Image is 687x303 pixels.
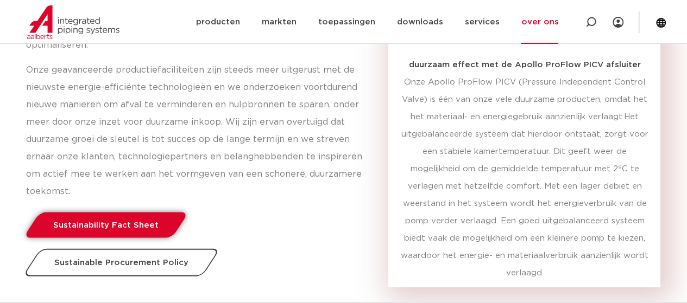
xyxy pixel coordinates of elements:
span: Sustainable Procurement Policy [54,259,188,267]
a: Sustainable Procurement Policy [22,249,220,276]
h5: duurzaam effect met de Apollo ProFlow PICV afsluiter [399,56,650,74]
a: Sustainability Fact Sheet [23,212,188,238]
p: Onze geavanceerde productiefaciliteiten zijn steeds meer uitgerust met de nieuwste energie-effici... [26,62,367,201]
p: Onze Apollo ProFlow PICV (Pressure Independent Control Valve) is één van onze vele duurzame produ... [399,74,650,281]
span: Sustainability Fact Sheet [53,221,159,229]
